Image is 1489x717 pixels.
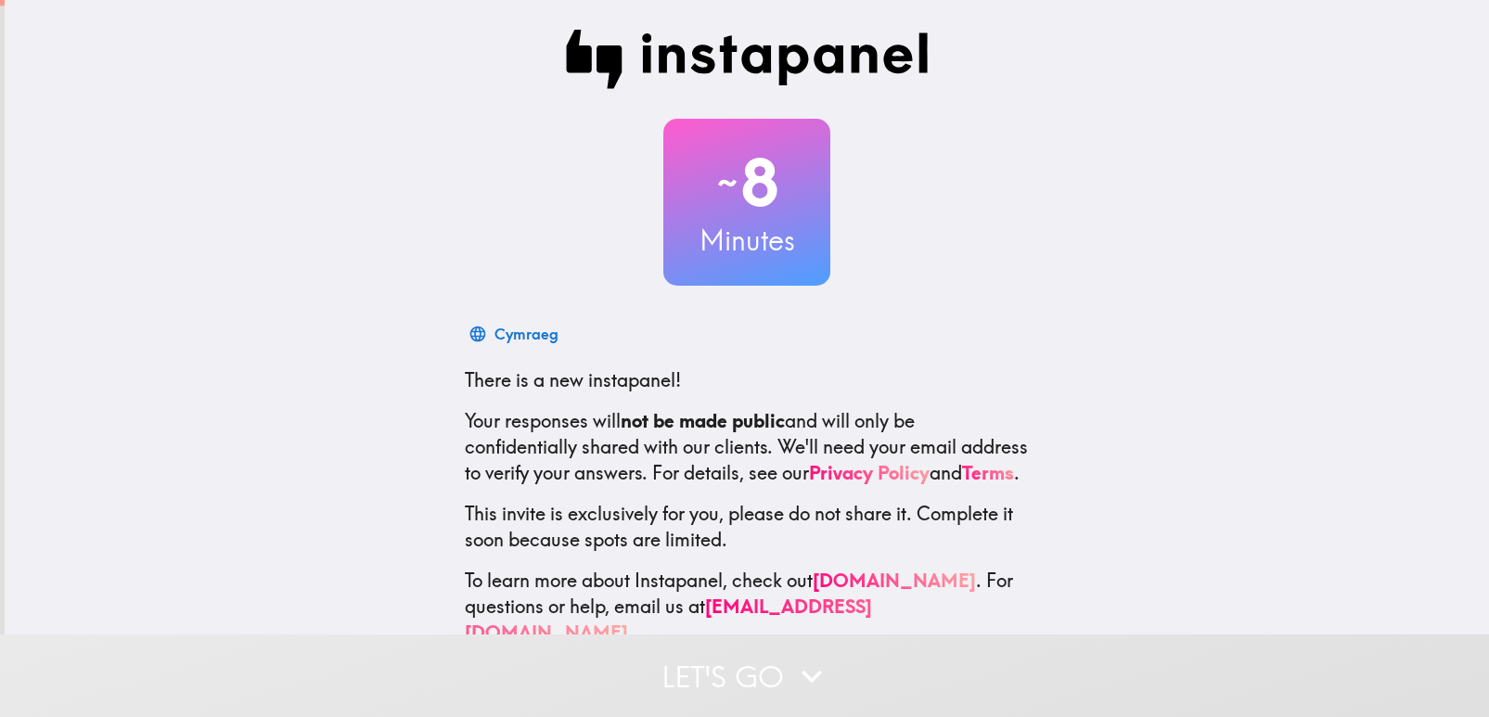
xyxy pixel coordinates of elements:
[813,569,976,592] a: [DOMAIN_NAME]
[465,408,1029,486] p: Your responses will and will only be confidentially shared with our clients. We'll need your emai...
[621,409,785,432] b: not be made public
[465,568,1029,646] p: To learn more about Instapanel, check out . For questions or help, email us at .
[962,461,1014,484] a: Terms
[465,315,566,352] button: Cymraeg
[465,368,681,391] span: There is a new instapanel!
[565,30,929,89] img: Instapanel
[494,321,558,347] div: Cymraeg
[465,501,1029,553] p: This invite is exclusively for you, please do not share it. Complete it soon because spots are li...
[663,221,830,260] h3: Minutes
[714,155,740,211] span: ~
[809,461,930,484] a: Privacy Policy
[663,145,830,221] h2: 8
